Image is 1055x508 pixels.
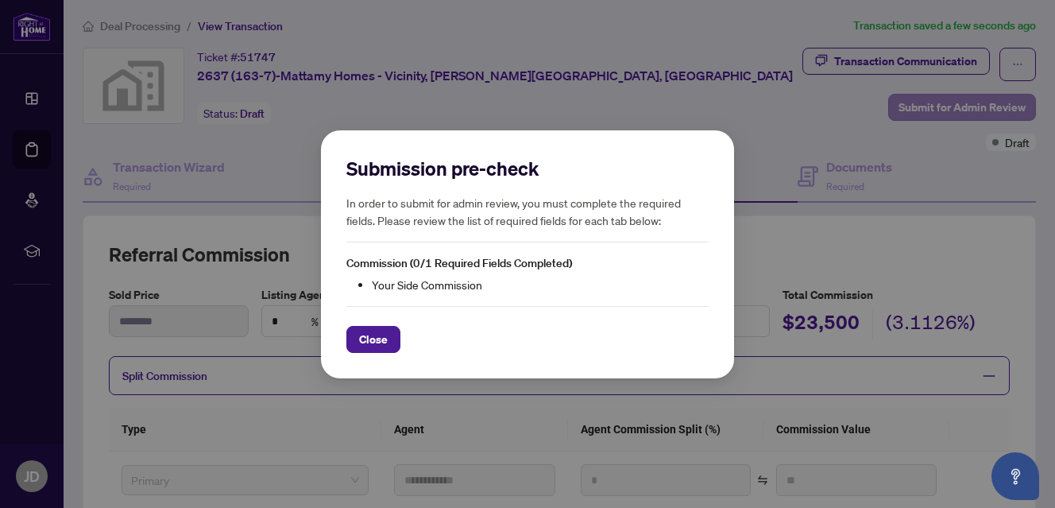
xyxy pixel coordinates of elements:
button: Open asap [991,452,1039,500]
button: Close [346,325,400,352]
li: Your Side Commission [372,275,709,293]
h2: Submission pre-check [346,156,709,181]
span: Commission (0/1 Required Fields Completed) [346,256,572,270]
h5: In order to submit for admin review, you must complete the required fields. Please review the lis... [346,194,709,229]
span: Close [359,326,388,351]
